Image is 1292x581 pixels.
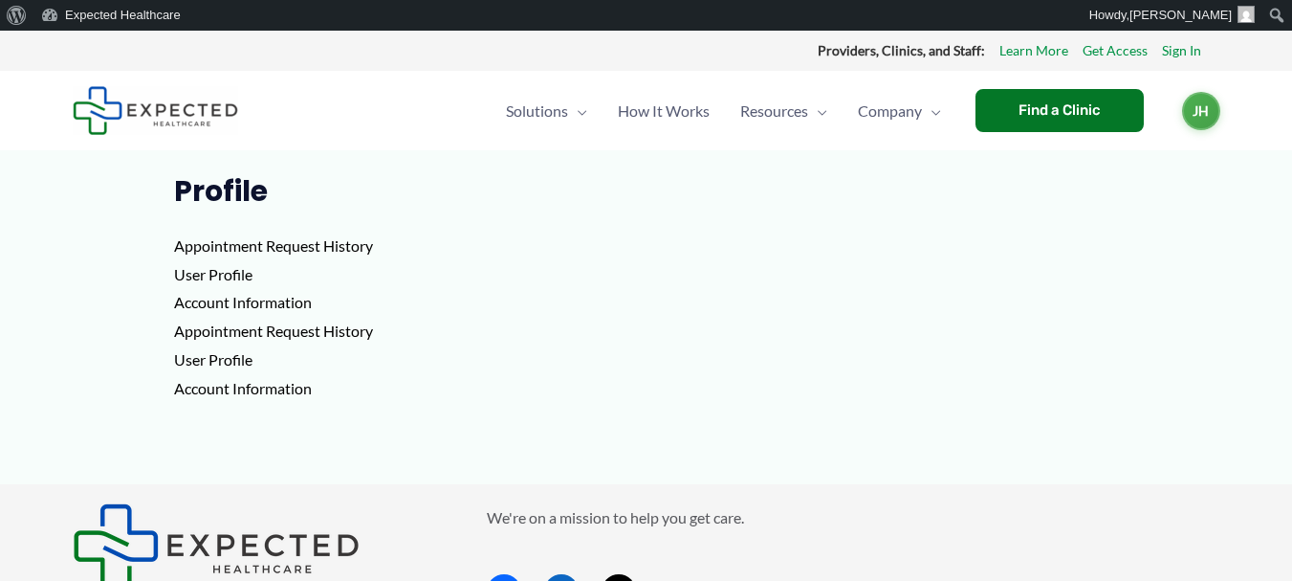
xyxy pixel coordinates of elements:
[725,78,843,145] a: ResourcesMenu Toggle
[491,78,602,145] a: SolutionsMenu Toggle
[487,503,1220,532] p: We're on a mission to help you get care.
[1129,8,1232,22] span: [PERSON_NAME]
[1182,92,1220,130] a: JH
[506,78,568,145] span: Solutions
[922,78,941,145] span: Menu Toggle
[618,78,710,145] span: How It Works
[174,232,1118,402] p: Appointment Request History User Profile Account Information Appointment Request History User Pro...
[1162,38,1201,63] a: Sign In
[843,78,956,145] a: CompanyMenu Toggle
[174,174,1118,209] h1: Profile
[740,78,808,145] span: Resources
[999,38,1068,63] a: Learn More
[858,78,922,145] span: Company
[568,78,587,145] span: Menu Toggle
[1083,38,1148,63] a: Get Access
[808,78,827,145] span: Menu Toggle
[975,89,1144,132] a: Find a Clinic
[73,86,238,135] img: Expected Healthcare Logo - side, dark font, small
[602,78,725,145] a: How It Works
[818,42,985,58] strong: Providers, Clinics, and Staff:
[491,78,956,145] nav: Primary Site Navigation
